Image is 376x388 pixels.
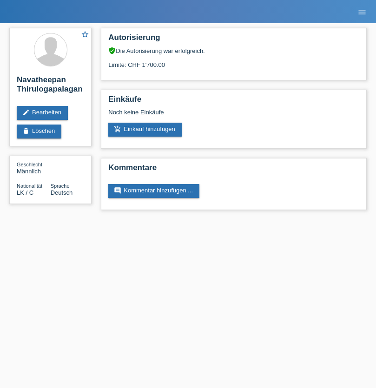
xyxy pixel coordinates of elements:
i: verified_user [108,47,116,54]
a: commentKommentar hinzufügen ... [108,184,199,198]
i: star_border [81,30,89,39]
span: Nationalität [17,183,42,189]
h2: Kommentare [108,163,359,177]
i: comment [114,187,121,194]
a: add_shopping_cartEinkauf hinzufügen [108,123,182,137]
i: delete [22,127,30,135]
h2: Einkäufe [108,95,359,109]
div: Die Autorisierung war erfolgreich. [108,47,359,54]
a: deleteLöschen [17,125,61,138]
a: editBearbeiten [17,106,68,120]
h2: Autorisierung [108,33,359,47]
div: Männlich [17,161,51,175]
span: Sprache [51,183,70,189]
div: Limite: CHF 1'700.00 [108,54,359,68]
i: menu [357,7,367,17]
span: Deutsch [51,189,73,196]
i: add_shopping_cart [114,125,121,133]
span: Sri Lanka / C / 06.11.2016 [17,189,33,196]
h2: Navatheepan Thirulogapalagan [17,75,84,99]
span: Geschlecht [17,162,42,167]
a: star_border [81,30,89,40]
a: menu [353,9,371,14]
i: edit [22,109,30,116]
div: Noch keine Einkäufe [108,109,359,123]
